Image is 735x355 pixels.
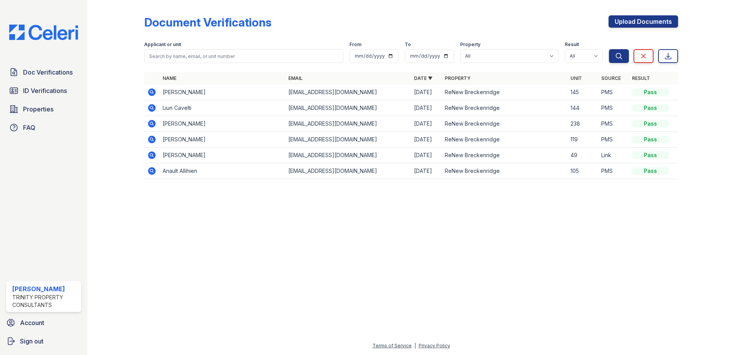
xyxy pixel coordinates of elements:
[414,75,432,81] a: Date ▼
[23,86,67,95] span: ID Verifications
[6,65,81,80] a: Doc Verifications
[567,163,598,179] td: 105
[567,100,598,116] td: 144
[598,132,629,148] td: PMS
[567,116,598,132] td: 238
[460,41,481,48] label: Property
[598,163,629,179] td: PMS
[565,41,579,48] label: Result
[6,83,81,98] a: ID Verifications
[632,136,669,143] div: Pass
[6,101,81,117] a: Properties
[598,116,629,132] td: PMS
[3,333,84,349] a: Sign out
[160,163,285,179] td: Anault Allihien
[288,75,303,81] a: Email
[598,148,629,163] td: Link
[285,116,411,132] td: [EMAIL_ADDRESS][DOMAIN_NAME]
[12,294,78,309] div: Trinity Property Consultants
[160,148,285,163] td: [PERSON_NAME]
[144,15,271,29] div: Document Verifications
[411,163,442,179] td: [DATE]
[163,75,176,81] a: Name
[285,163,411,179] td: [EMAIL_ADDRESS][DOMAIN_NAME]
[442,100,567,116] td: ReNew Breckenridge
[411,85,442,100] td: [DATE]
[3,25,84,40] img: CE_Logo_Blue-a8612792a0a2168367f1c8372b55b34899dd931a85d93a1a3d3e32e68fde9ad4.png
[372,343,412,348] a: Terms of Service
[23,123,35,132] span: FAQ
[20,337,43,346] span: Sign out
[567,85,598,100] td: 145
[442,116,567,132] td: ReNew Breckenridge
[570,75,582,81] a: Unit
[23,68,73,77] span: Doc Verifications
[601,75,621,81] a: Source
[567,132,598,148] td: 119
[285,85,411,100] td: [EMAIL_ADDRESS][DOMAIN_NAME]
[445,75,471,81] a: Property
[411,116,442,132] td: [DATE]
[411,148,442,163] td: [DATE]
[411,132,442,148] td: [DATE]
[349,41,361,48] label: From
[160,132,285,148] td: [PERSON_NAME]
[632,88,669,96] div: Pass
[23,105,53,114] span: Properties
[160,85,285,100] td: [PERSON_NAME]
[632,75,650,81] a: Result
[144,41,181,48] label: Applicant or unit
[442,132,567,148] td: ReNew Breckenridge
[405,41,411,48] label: To
[632,167,669,175] div: Pass
[285,100,411,116] td: [EMAIL_ADDRESS][DOMAIN_NAME]
[442,85,567,100] td: ReNew Breckenridge
[442,163,567,179] td: ReNew Breckenridge
[609,15,678,28] a: Upload Documents
[285,132,411,148] td: [EMAIL_ADDRESS][DOMAIN_NAME]
[598,100,629,116] td: PMS
[567,148,598,163] td: 49
[285,148,411,163] td: [EMAIL_ADDRESS][DOMAIN_NAME]
[144,49,343,63] input: Search by name, email, or unit number
[160,100,285,116] td: Liun Cavelti
[442,148,567,163] td: ReNew Breckenridge
[20,318,44,327] span: Account
[160,116,285,132] td: [PERSON_NAME]
[411,100,442,116] td: [DATE]
[414,343,416,348] div: |
[632,104,669,112] div: Pass
[632,120,669,128] div: Pass
[419,343,450,348] a: Privacy Policy
[598,85,629,100] td: PMS
[12,284,78,294] div: [PERSON_NAME]
[6,120,81,135] a: FAQ
[3,315,84,330] a: Account
[632,151,669,159] div: Pass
